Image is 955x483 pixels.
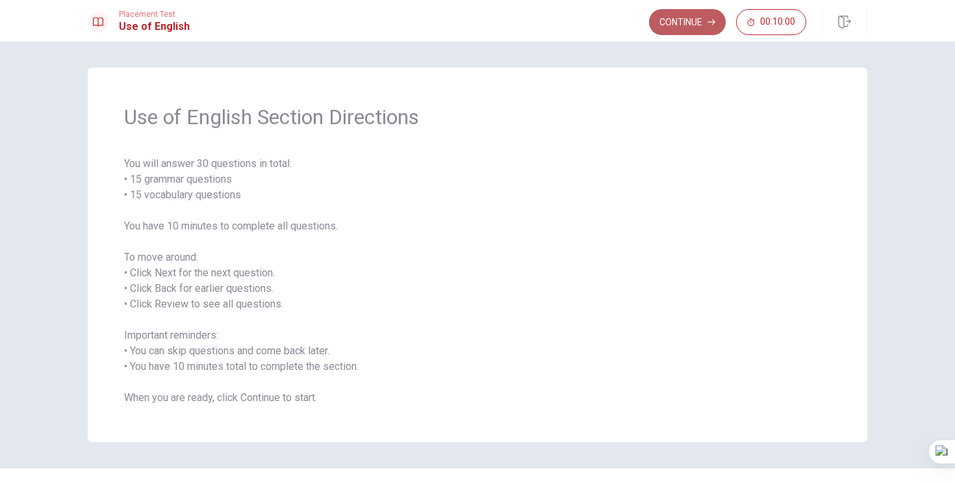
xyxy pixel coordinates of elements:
[649,9,726,35] button: Continue
[119,19,190,34] h1: Use of English
[124,156,831,406] span: You will answer 30 questions in total: • 15 grammar questions • 15 vocabulary questions You have ...
[760,17,795,27] span: 00:10:00
[736,9,806,35] button: 00:10:00
[124,104,831,130] span: Use of English Section Directions
[119,10,190,19] span: Placement Test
